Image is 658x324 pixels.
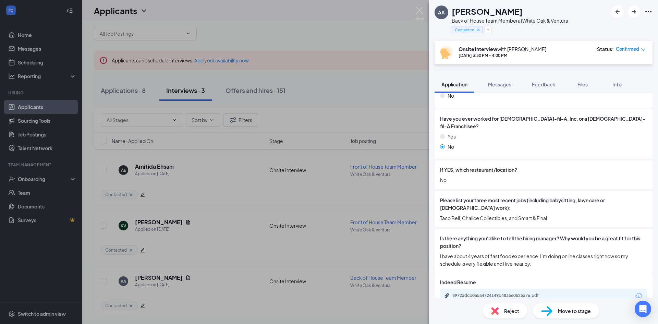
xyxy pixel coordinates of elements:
[440,278,476,286] span: Indeed Resume
[558,307,591,315] span: Move to stage
[459,46,546,52] div: with [PERSON_NAME]
[577,81,588,87] span: Files
[452,293,548,298] div: 8972adcb0a5a4724149b4835e0525a76.pdf
[440,166,517,173] span: If YES, which restaurant/location?
[635,292,643,300] svg: Download
[440,176,647,184] span: No
[641,47,646,52] span: down
[616,46,639,52] span: Confirmed
[644,8,653,16] svg: Ellipses
[438,9,445,16] div: AA
[532,81,555,87] span: Feedback
[448,143,454,151] span: No
[440,235,647,250] span: Is there anything you'd like to tell the hiring manager? Why would you be a great fit for this po...
[440,115,647,130] span: Have you ever worked for [DEMOGRAPHIC_DATA]-fil-A, Inc. or a [DEMOGRAPHIC_DATA]-fil-A Franchisee?
[635,301,651,317] div: Open Intercom Messenger
[459,46,497,52] b: Onsite Interview
[476,27,481,32] svg: Cross
[612,81,622,87] span: Info
[459,52,546,58] div: [DATE] 3:30 PM - 4:00 PM
[440,196,647,212] span: Please list your three most recent jobs (including babysitting, lawn care or [DEMOGRAPHIC_DATA] w...
[444,293,555,299] a: Paperclip8972adcb0a5a4724149b4835e0525a76.pdf
[597,46,614,52] div: Status :
[613,8,622,16] svg: ArrowLeftNew
[611,5,624,18] button: ArrowLeftNew
[440,214,647,222] span: Taco Bell, Chalice Collectibles, and Smart & Final
[448,133,456,140] span: Yes
[630,8,638,16] svg: ArrowRight
[504,307,519,315] span: Reject
[455,27,474,33] span: Contacted
[441,81,467,87] span: Application
[452,17,568,24] div: Back of House Team Member at White Oak & Ventura
[440,252,647,267] span: I have about 4 years of fast food experience. I’m doing online classes right now so my schedule i...
[452,5,523,17] h1: [PERSON_NAME]
[488,81,511,87] span: Messages
[628,5,640,18] button: ArrowRight
[484,26,492,33] button: Plus
[444,293,450,298] svg: Paperclip
[448,92,454,99] span: No
[486,28,490,32] svg: Plus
